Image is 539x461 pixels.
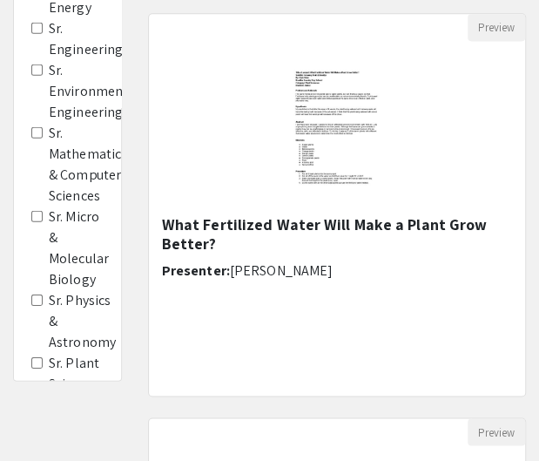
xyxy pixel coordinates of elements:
[13,383,74,448] iframe: Chat
[49,352,104,394] label: Sr. Plant Sciences
[49,17,123,59] label: Sr. Engineering
[468,418,525,445] button: Preview
[230,261,333,279] span: [PERSON_NAME]
[49,206,109,289] label: Sr. Micro & Molecular Biology
[162,261,512,278] h6: Presenter:
[49,59,139,122] label: Sr. Environmental Engineering
[49,289,116,352] label: Sr. Physics & Astronomy
[468,14,525,41] button: Preview
[266,41,408,215] img: <p><strong style="background-color: transparent; color: rgb(0, 0, 0);">What Fertilized Water Will...
[49,122,127,206] label: Sr. Mathematics & Computer Sciences
[162,215,512,253] h5: What Fertilized Water Will Make a Plant Grow Better?
[148,13,526,397] div: Open Presentation <p><strong style="background-color: transparent; color: rgb(0, 0, 0);">What Fer...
